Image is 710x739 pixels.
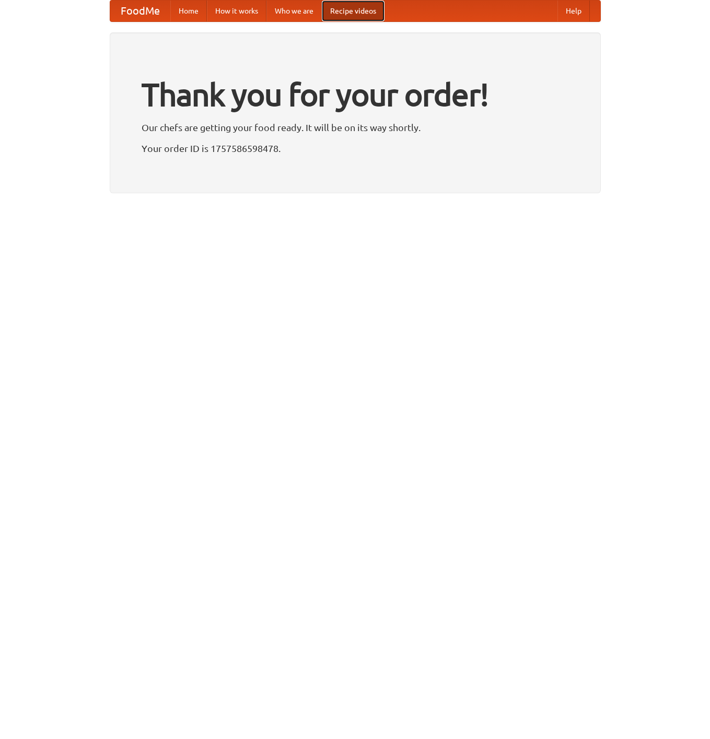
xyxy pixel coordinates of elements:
[322,1,385,21] a: Recipe videos
[266,1,322,21] a: Who we are
[110,1,170,21] a: FoodMe
[207,1,266,21] a: How it works
[142,140,569,156] p: Your order ID is 1757586598478.
[142,69,569,120] h1: Thank you for your order!
[170,1,207,21] a: Home
[557,1,590,21] a: Help
[142,120,569,135] p: Our chefs are getting your food ready. It will be on its way shortly.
